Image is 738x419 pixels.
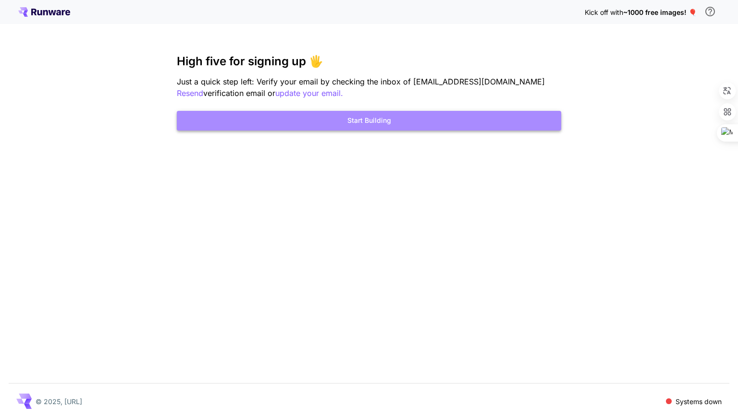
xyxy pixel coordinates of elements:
span: ~1000 free images! 🎈 [623,8,697,16]
button: Resend [177,87,203,99]
span: Kick off with [585,8,623,16]
button: update your email. [275,87,343,99]
h3: High five for signing up 🖐️ [177,55,561,68]
p: Systems down [676,396,722,407]
button: Start Building [177,111,561,131]
span: Just a quick step left: Verify your email by checking the inbox of [EMAIL_ADDRESS][DOMAIN_NAME] [177,77,545,86]
span: verification email or [203,88,275,98]
button: In order to qualify for free credit, you need to sign up with a business email address and click ... [701,2,720,21]
p: © 2025, [URL] [36,396,82,407]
